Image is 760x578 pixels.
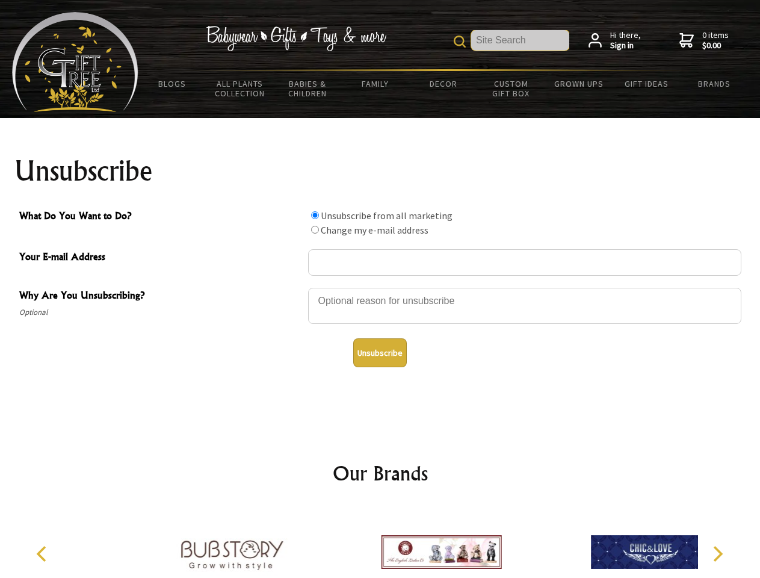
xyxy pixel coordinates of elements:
span: 0 items [702,30,729,51]
label: Unsubscribe from all marketing [321,210,453,222]
span: What Do You Want to Do? [19,208,302,226]
button: Previous [30,541,57,567]
textarea: Why Are You Unsubscribing? [308,288,741,324]
span: Optional [19,305,302,320]
button: Next [704,541,731,567]
a: Grown Ups [545,71,613,96]
a: BLOGS [138,71,206,96]
img: product search [454,36,466,48]
button: Unsubscribe [353,338,407,367]
input: What Do You Want to Do? [311,211,319,219]
input: What Do You Want to Do? [311,226,319,234]
a: 0 items$0.00 [679,30,729,51]
strong: $0.00 [702,40,729,51]
a: Gift Ideas [613,71,681,96]
img: Babywear - Gifts - Toys & more [206,26,386,51]
h1: Unsubscribe [14,157,746,185]
input: Site Search [471,30,569,51]
span: Hi there, [610,30,641,51]
a: Hi there,Sign in [589,30,641,51]
input: Your E-mail Address [308,249,741,276]
a: Family [342,71,410,96]
a: Decor [409,71,477,96]
span: Why Are You Unsubscribing? [19,288,302,305]
img: Babyware - Gifts - Toys and more... [12,12,138,112]
a: Brands [681,71,749,96]
a: Babies & Children [274,71,342,106]
span: Your E-mail Address [19,249,302,267]
strong: Sign in [610,40,641,51]
h2: Our Brands [24,459,737,488]
a: Custom Gift Box [477,71,545,106]
a: All Plants Collection [206,71,274,106]
label: Change my e-mail address [321,224,428,236]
